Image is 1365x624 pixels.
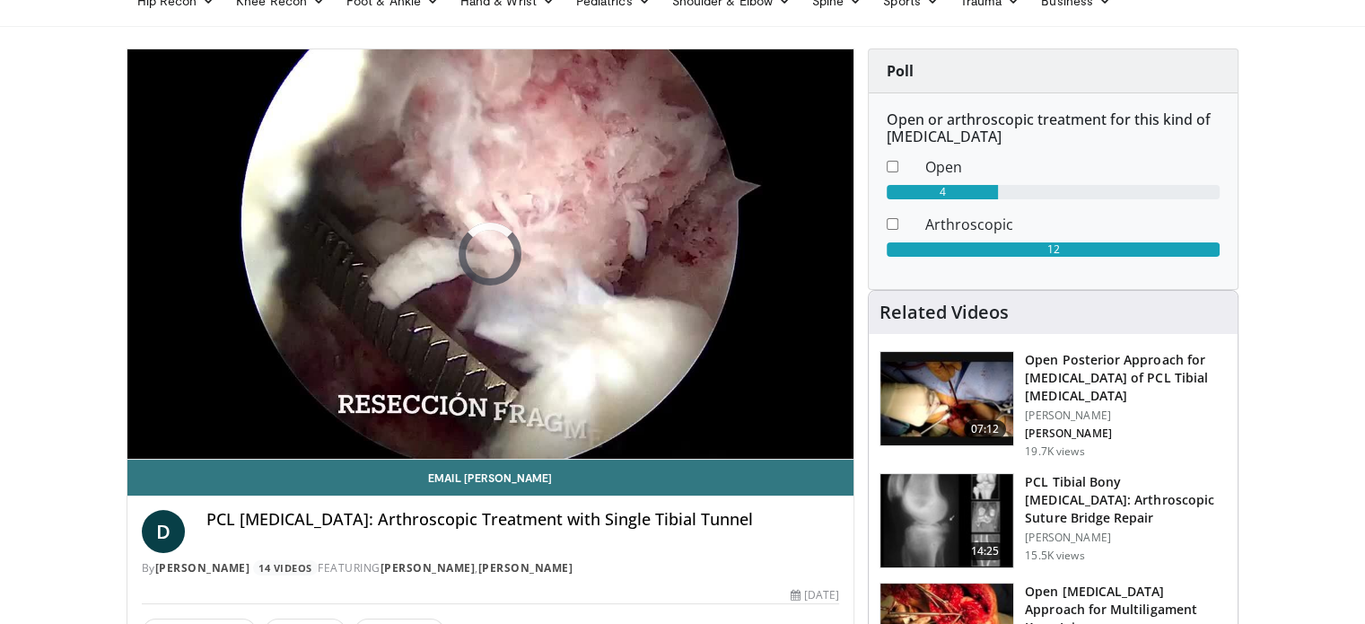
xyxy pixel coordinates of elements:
a: Email [PERSON_NAME] [127,460,854,496]
a: [PERSON_NAME] [381,560,476,576]
a: [PERSON_NAME] [478,560,573,576]
dd: Arthroscopic [912,214,1233,235]
p: [PERSON_NAME] [1025,426,1227,441]
a: 14 Videos [253,560,319,576]
a: 14:25 PCL Tibial Bony [MEDICAL_DATA]: Arthroscopic Suture Bridge Repair [PERSON_NAME] 15.5K views [879,473,1227,568]
h3: PCL Tibial Bony [MEDICAL_DATA]: Arthroscopic Suture Bridge Repair [1025,473,1227,527]
div: [DATE] [791,587,839,603]
h4: PCL [MEDICAL_DATA]: Arthroscopic Treatment with Single Tibial Tunnel [206,510,840,530]
a: D [142,510,185,553]
img: 38394_0000_3.png.150x105_q85_crop-smart_upscale.jpg [880,474,1013,567]
p: 19.7K views [1025,444,1084,459]
h3: Open Posterior Approach for [MEDICAL_DATA] of PCL Tibial [MEDICAL_DATA] [1025,351,1227,405]
p: 15.5K views [1025,549,1084,563]
div: 4 [887,185,998,199]
a: 07:12 Open Posterior Approach for [MEDICAL_DATA] of PCL Tibial [MEDICAL_DATA] [PERSON_NAME] [PERS... [879,351,1227,459]
a: [PERSON_NAME] [155,560,250,576]
h4: Related Videos [879,302,1009,323]
dd: Open [912,156,1233,178]
p: [PERSON_NAME] [1025,409,1227,423]
p: [PERSON_NAME] [1025,531,1227,545]
video-js: Video Player [127,49,854,460]
span: 07:12 [964,420,1007,438]
span: 14:25 [964,542,1007,560]
strong: Poll [887,61,914,81]
div: By FEATURING , [142,560,840,576]
div: 12 [887,242,1220,257]
img: e9f6b273-e945-4392-879d-473edd67745f.150x105_q85_crop-smart_upscale.jpg [880,352,1013,445]
h6: Open or arthroscopic treatment for this kind of [MEDICAL_DATA] [887,111,1220,145]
